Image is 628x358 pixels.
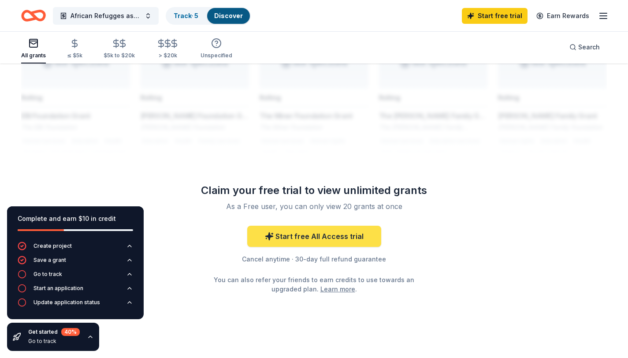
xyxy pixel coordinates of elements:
[21,52,46,59] div: All grants
[104,52,135,59] div: $5k to $20k
[18,298,133,312] button: Update application status
[212,275,416,294] div: You can also refer your friends to earn credits to use towards an upgraded plan. .
[61,328,80,336] div: 40 %
[28,338,80,345] div: Go to track
[198,201,431,212] div: As a Free user, you can only view 20 grants at once
[33,242,72,250] div: Create project
[21,34,46,63] button: All grants
[201,52,232,59] div: Unspecified
[33,271,62,278] div: Go to track
[71,11,141,21] span: African Refugges assistance
[166,7,251,25] button: Track· 5Discover
[18,242,133,256] button: Create project
[33,257,66,264] div: Save a grant
[187,254,441,265] div: Cancel anytime · 30-day full refund guarantee
[67,35,82,63] button: ≤ $5k
[247,226,381,247] a: Start free All Access trial
[156,52,179,59] div: > $20k
[18,284,133,298] button: Start an application
[33,299,100,306] div: Update application status
[320,284,355,294] a: Learn more
[214,12,243,19] a: Discover
[28,328,80,336] div: Get started
[578,42,600,52] span: Search
[174,12,198,19] a: Track· 5
[67,52,82,59] div: ≤ $5k
[21,5,46,26] a: Home
[18,213,133,224] div: Complete and earn $10 in credit
[33,285,83,292] div: Start an application
[18,256,133,270] button: Save a grant
[531,8,595,24] a: Earn Rewards
[53,7,159,25] button: African Refugges assistance
[18,270,133,284] button: Go to track
[187,183,441,198] div: Claim your free trial to view unlimited grants
[104,35,135,63] button: $5k to $20k
[156,35,179,63] button: > $20k
[201,34,232,63] button: Unspecified
[562,38,607,56] button: Search
[462,8,528,24] a: Start free trial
